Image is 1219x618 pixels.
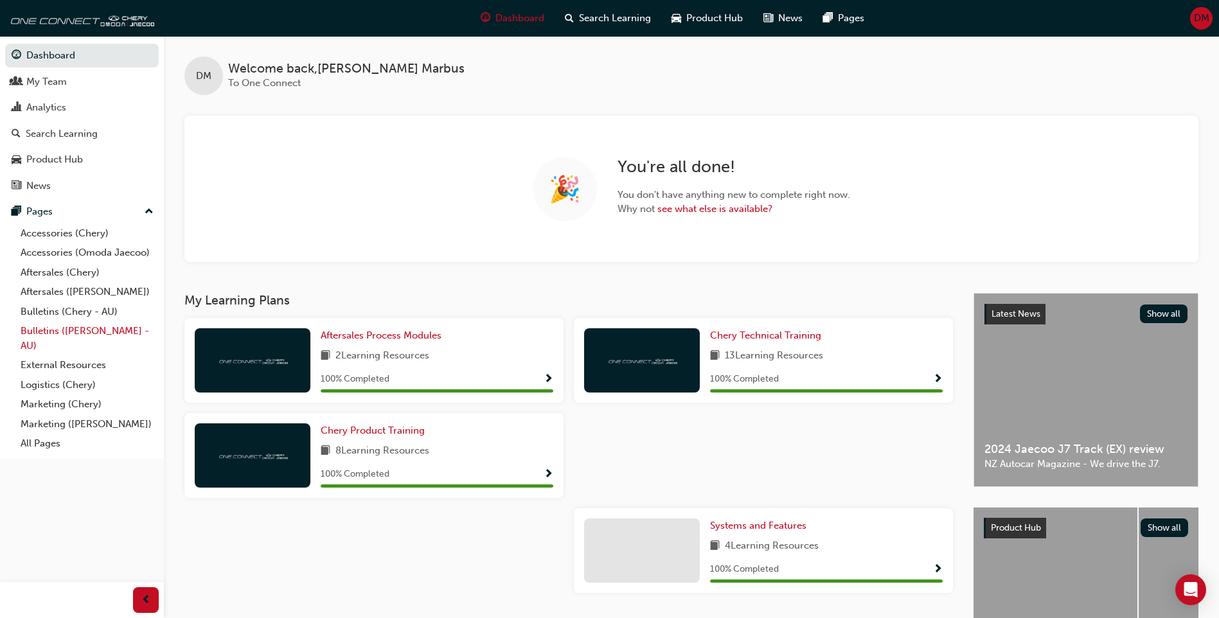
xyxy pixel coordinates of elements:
span: 100 % Completed [321,372,389,387]
span: You don't have anything new to complete right now. [618,188,850,202]
span: book-icon [710,538,720,554]
span: book-icon [321,348,330,364]
div: Analytics [26,100,66,115]
span: 100 % Completed [710,372,779,387]
span: NZ Autocar Magazine - We drive the J7. [984,457,1188,472]
span: Chery Product Training [321,425,425,436]
a: All Pages [15,434,159,454]
a: Chery Technical Training [710,328,826,343]
span: DM [196,69,211,84]
span: 2 Learning Resources [335,348,429,364]
a: Aftersales (Chery) [15,263,159,283]
button: Show all [1141,518,1189,537]
span: guage-icon [481,10,490,26]
span: Latest News [992,308,1040,319]
span: 13 Learning Resources [725,348,823,364]
img: oneconnect [6,5,154,31]
div: News [26,179,51,193]
a: Marketing (Chery) [15,394,159,414]
h2: You're all done! [618,157,850,177]
a: guage-iconDashboard [470,5,555,31]
a: Dashboard [5,44,159,67]
span: Why not [618,202,850,216]
a: Aftersales Process Modules [321,328,447,343]
a: car-iconProduct Hub [661,5,753,31]
a: see what else is available? [657,203,772,215]
span: chart-icon [12,102,21,114]
a: Bulletins ([PERSON_NAME] - AU) [15,321,159,355]
a: Latest NewsShow all [984,304,1188,324]
a: Latest NewsShow all2024 Jaecoo J7 Track (EX) reviewNZ Autocar Magazine - We drive the J7. [974,293,1198,487]
h3: My Learning Plans [184,293,953,308]
a: Bulletins (Chery - AU) [15,302,159,322]
span: DM [1194,11,1209,26]
span: news-icon [12,181,21,192]
span: car-icon [12,154,21,166]
a: Product Hub [5,148,159,172]
span: Pages [838,11,864,26]
button: Show Progress [544,371,553,387]
a: Analytics [5,96,159,119]
div: Search Learning [26,127,98,141]
button: Show Progress [544,466,553,482]
span: 4 Learning Resources [725,538,819,554]
a: Logistics (Chery) [15,375,159,395]
a: Search Learning [5,122,159,146]
button: DM [1190,7,1213,30]
span: book-icon [321,443,330,459]
a: News [5,174,159,198]
a: My Team [5,70,159,94]
span: 100 % Completed [710,562,779,577]
span: Show Progress [544,374,553,385]
a: Systems and Features [710,518,812,533]
span: pages-icon [823,10,833,26]
a: Accessories (Chery) [15,224,159,243]
span: Dashboard [495,11,544,26]
span: car-icon [672,10,681,26]
button: Show Progress [933,371,943,387]
div: My Team [26,75,67,89]
span: Show Progress [933,374,943,385]
span: 🎉 [549,182,581,197]
div: Open Intercom Messenger [1175,574,1206,605]
div: Pages [26,204,53,219]
span: search-icon [12,128,21,140]
a: news-iconNews [753,5,813,31]
span: book-icon [710,348,720,364]
span: Chery Technical Training [710,330,821,341]
button: Show all [1140,305,1188,323]
span: Search Learning [579,11,651,26]
span: News [778,11,803,26]
span: Product Hub [991,522,1041,533]
span: To One Connect [228,77,301,89]
span: Systems and Features [710,520,806,531]
button: Pages [5,200,159,224]
a: Marketing ([PERSON_NAME]) [15,414,159,434]
a: Aftersales ([PERSON_NAME]) [15,282,159,302]
a: pages-iconPages [813,5,875,31]
button: DashboardMy TeamAnalyticsSearch LearningProduct HubNews [5,41,159,200]
a: Product HubShow all [984,518,1188,538]
span: people-icon [12,76,21,88]
span: guage-icon [12,50,21,62]
a: search-iconSearch Learning [555,5,661,31]
a: Chery Product Training [321,423,430,438]
span: Welcome back , [PERSON_NAME] Marbus [228,62,465,76]
a: External Resources [15,355,159,375]
span: Show Progress [933,564,943,576]
a: Accessories (Omoda Jaecoo) [15,243,159,263]
span: Aftersales Process Modules [321,330,441,341]
span: 8 Learning Resources [335,443,429,459]
img: oneconnect [217,354,288,366]
span: pages-icon [12,206,21,218]
img: oneconnect [217,449,288,461]
span: up-icon [145,204,154,220]
button: Show Progress [933,561,943,578]
span: 100 % Completed [321,467,389,482]
span: news-icon [763,10,773,26]
span: 2024 Jaecoo J7 Track (EX) review [984,442,1188,457]
span: prev-icon [141,592,151,608]
span: Show Progress [544,469,553,481]
img: oneconnect [607,354,677,366]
